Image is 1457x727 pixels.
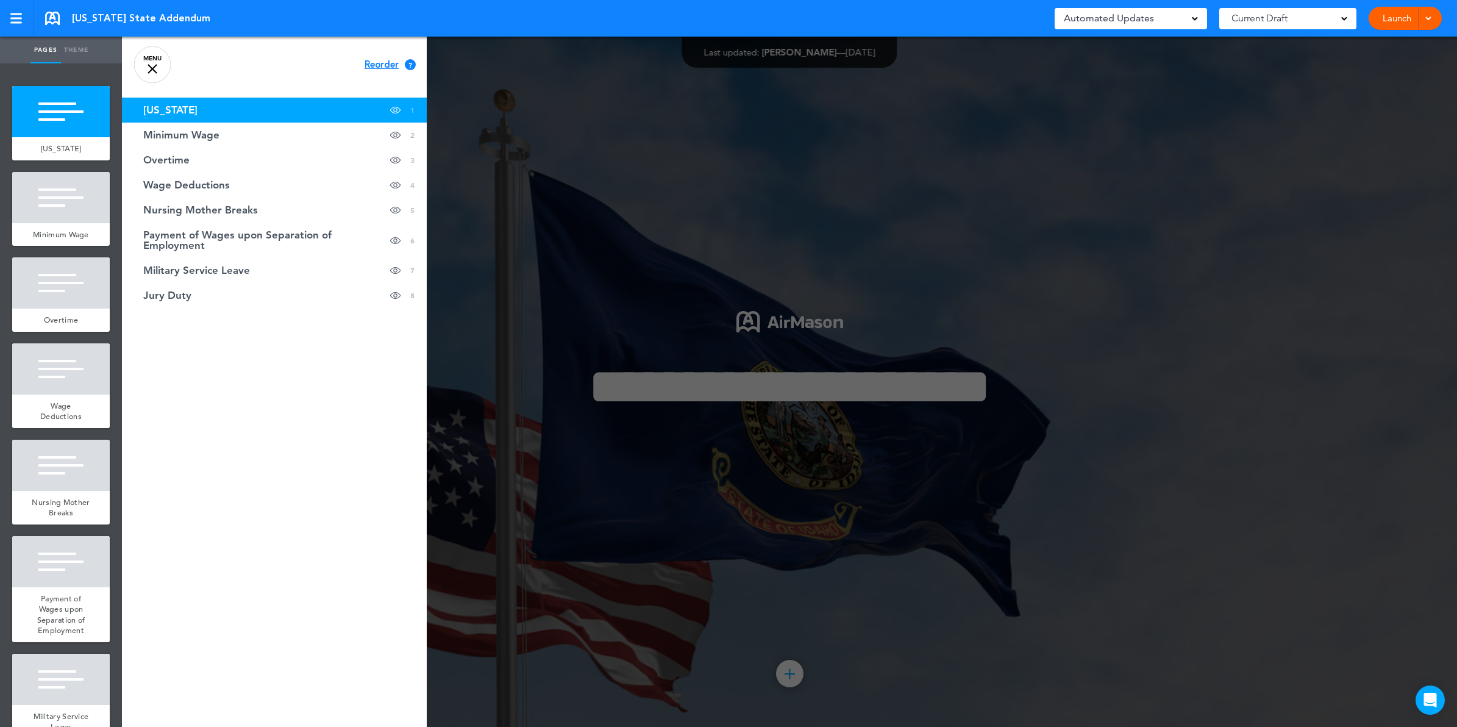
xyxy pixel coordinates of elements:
span: 5 [410,205,415,215]
span: 1 [410,105,415,115]
span: Minimum Wage [33,229,89,240]
span: 2 [410,130,415,140]
span: 4 [410,180,415,190]
div: ? [405,59,416,70]
span: Nursing Mother Breaks [143,205,258,215]
span: 6 [410,235,415,246]
span: Payment of Wages upon Separation of Employment [143,230,344,251]
span: Minimum Wage [143,130,219,140]
a: Launch [1378,7,1416,30]
span: Overtime [44,315,78,325]
a: Minimum Wage 2 [122,123,427,148]
a: Wage Deductions 4 [122,173,427,198]
span: Current Draft [1231,10,1288,27]
span: Jury Duty [143,290,191,301]
span: Wage Deductions [40,401,82,422]
a: Minimum Wage [12,223,110,246]
a: Overtime [12,309,110,332]
span: Automated Updates [1064,10,1154,27]
span: [US_STATE] [41,143,82,154]
a: Theme [61,37,91,63]
a: [US_STATE] 1 [122,98,427,123]
span: Military Service Leave [143,265,250,276]
span: 8 [410,290,415,301]
a: Wage Deductions [12,395,110,428]
a: Jury Duty 8 [122,283,427,308]
a: MENU [134,46,171,83]
a: [US_STATE] [12,137,110,160]
a: Nursing Mother Breaks [12,491,110,525]
span: 7 [410,265,415,276]
span: Reorder [365,60,399,70]
a: Military Service Leave 7 [122,258,427,283]
a: Pages [30,37,61,63]
span: [US_STATE] State Addendum [72,12,210,25]
a: Overtime 3 [122,148,427,173]
a: Payment of Wages upon Separation of Employment [12,587,110,642]
span: Wage Deductions [143,180,230,190]
span: 3 [410,155,415,165]
span: Overtime [143,155,190,165]
span: Payment of Wages upon Separation of Employment [37,593,85,636]
a: Nursing Mother Breaks 5 [122,198,427,223]
span: Nursing Mother Breaks [32,497,90,518]
a: Payment of Wages upon Separation of Employment 6 [122,223,427,258]
span: Idaho [143,105,198,115]
div: Open Intercom Messenger [1416,686,1445,715]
